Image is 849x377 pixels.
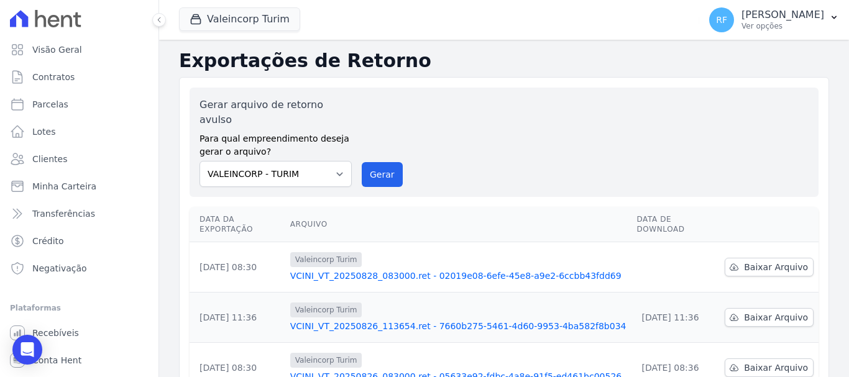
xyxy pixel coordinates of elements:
span: Baixar Arquivo [744,261,808,273]
a: VCINI_VT_20250828_083000.ret - 02019e08-6efe-45e8-a9e2-6ccbb43fdd69 [290,270,627,282]
span: Recebíveis [32,327,79,339]
span: Negativação [32,262,87,275]
a: Lotes [5,119,154,144]
span: Clientes [32,153,67,165]
span: Contratos [32,71,75,83]
div: Open Intercom Messenger [12,335,42,365]
a: Clientes [5,147,154,171]
a: Negativação [5,256,154,281]
span: Crédito [32,235,64,247]
div: Plataformas [10,301,149,316]
button: Gerar [362,162,403,187]
span: Visão Geral [32,43,82,56]
span: Valeincorp Turim [290,252,362,267]
button: Valeincorp Turim [179,7,300,31]
span: Transferências [32,207,95,220]
td: [DATE] 11:36 [631,293,720,343]
a: Baixar Arquivo [725,258,814,276]
span: Conta Hent [32,354,81,366]
a: Conta Hent [5,348,154,373]
h2: Exportações de Retorno [179,50,829,72]
span: Valeincorp Turim [290,353,362,368]
a: Parcelas [5,92,154,117]
a: Baixar Arquivo [725,308,814,327]
th: Data de Download [631,207,720,242]
td: [DATE] 08:30 [190,242,285,293]
a: Transferências [5,201,154,226]
span: Baixar Arquivo [744,311,808,324]
th: Arquivo [285,207,632,242]
a: Contratos [5,65,154,89]
td: [DATE] 11:36 [190,293,285,343]
a: Minha Carteira [5,174,154,199]
label: Gerar arquivo de retorno avulso [200,98,352,127]
a: VCINI_VT_20250826_113654.ret - 7660b275-5461-4d60-9953-4ba582f8b034 [290,320,627,332]
span: Parcelas [32,98,68,111]
a: Visão Geral [5,37,154,62]
th: Data da Exportação [190,207,285,242]
span: Lotes [32,125,56,138]
label: Para qual empreendimento deseja gerar o arquivo? [200,127,352,158]
span: Baixar Arquivo [744,361,808,374]
a: Baixar Arquivo [725,358,814,377]
button: RF [PERSON_NAME] Ver opções [699,2,849,37]
p: Ver opções [741,21,824,31]
span: Minha Carteira [32,180,96,193]
span: Valeincorp Turim [290,302,362,317]
a: Crédito [5,229,154,253]
p: [PERSON_NAME] [741,9,824,21]
span: RF [716,16,727,24]
a: Recebíveis [5,320,154,345]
